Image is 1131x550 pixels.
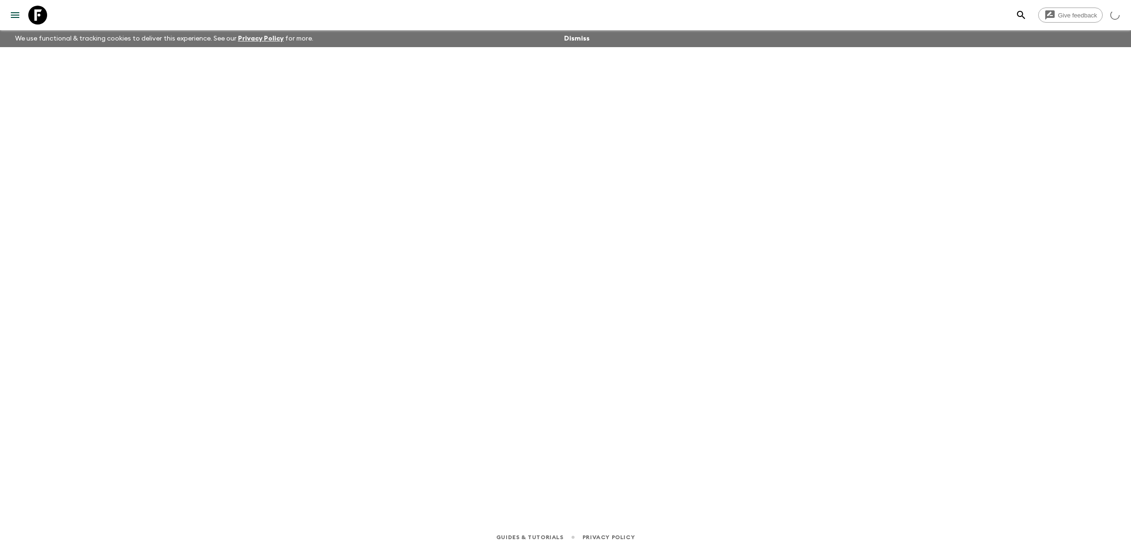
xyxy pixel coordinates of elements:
a: Guides & Tutorials [496,532,564,542]
button: search adventures [1012,6,1031,25]
a: Give feedback [1038,8,1103,23]
a: Privacy Policy [238,35,284,42]
button: Dismiss [562,32,592,45]
a: Privacy Policy [582,532,635,542]
p: We use functional & tracking cookies to deliver this experience. See our for more. [11,30,317,47]
span: Give feedback [1053,12,1102,19]
button: menu [6,6,25,25]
